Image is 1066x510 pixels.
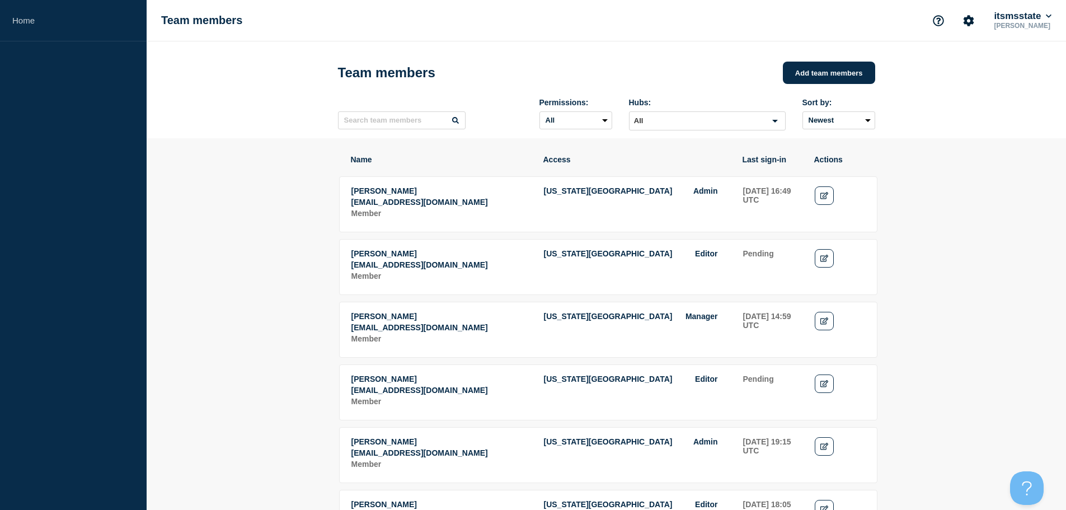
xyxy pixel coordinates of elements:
span: [US_STATE][GEOGRAPHIC_DATA] [544,249,673,258]
td: Actions: Edit [814,186,866,221]
td: Last sign-in: 2025-06-20 19:15 UTC [743,437,803,471]
a: Edit [815,312,834,330]
h1: Team members [161,14,242,27]
p: Name: Mary Grace Johnson [351,249,532,258]
span: Editor [695,500,717,509]
a: Edit [815,186,834,205]
button: Account settings [957,9,980,32]
td: Actions: Edit [814,249,866,283]
span: [PERSON_NAME] [351,312,417,321]
input: Search for option [631,114,766,128]
p: Name: James McWhirter [351,437,532,446]
li: Access to Hub Mississippi State University with role Manager [544,312,718,321]
li: Access to Hub Mississippi State University with role Admin [544,437,718,446]
p: Name: Drew Boyles [351,312,532,321]
td: Actions: Edit [814,374,866,409]
h1: Team members [338,65,435,81]
span: Manager [685,312,718,321]
button: Add team members [783,62,875,84]
span: [US_STATE][GEOGRAPHIC_DATA] [544,375,673,383]
p: [PERSON_NAME] [992,22,1054,30]
td: Actions: Edit [814,437,866,471]
p: Role: Member [351,460,532,469]
div: Search for option [629,111,786,130]
span: [PERSON_NAME] [351,437,417,446]
div: Hubs: [629,98,786,107]
p: Role: Member [351,334,532,343]
td: Last sign-in: 2025-08-26 14:59 UTC [743,311,803,346]
p: Email: mgw242@msstate.edu [351,260,532,269]
span: [US_STATE][GEOGRAPHIC_DATA] [544,437,673,446]
span: [US_STATE][GEOGRAPHIC_DATA] [544,312,673,321]
li: Access to Hub Mississippi State University with role Editor [544,375,718,383]
p: Role: Member [351,209,532,218]
td: Actions: Edit [814,311,866,346]
span: Editor [695,249,717,258]
select: Sort by [802,111,875,129]
p: Role: Member [351,272,532,280]
a: Edit [815,249,834,268]
p: Name: Jordan Pineda [351,186,532,195]
iframe: Help Scout Beacon - Open [1010,471,1044,505]
p: Email: abb6@msstate.edu [351,323,532,332]
div: Permissions: [539,98,612,107]
th: Last sign-in [742,155,802,165]
span: Admin [693,186,718,195]
p: Email: jem1@msstate.edu [351,448,532,457]
a: Edit [815,375,834,393]
span: [PERSON_NAME] [351,375,417,383]
th: Access [543,155,731,165]
span: Admin [693,437,718,446]
span: Editor [695,375,717,383]
p: Email: fjp24@msstate.edu [351,198,532,207]
td: Last sign-in: Pending [743,249,803,283]
input: Search team members [338,111,466,129]
select: Permissions: [539,111,612,129]
td: Last sign-in: 2025-08-06 16:49 UTC [743,186,803,221]
span: [US_STATE][GEOGRAPHIC_DATA] [544,186,673,195]
button: itsmsstate [992,11,1054,22]
li: Access to Hub Mississippi State University with role Editor [544,500,718,509]
span: [US_STATE][GEOGRAPHIC_DATA] [544,500,673,509]
div: Sort by: [802,98,875,107]
li: Access to Hub Mississippi State University with role Admin [544,186,718,195]
p: Email: rjt4@msstate.edu [351,386,532,395]
li: Access to Hub Mississippi State University with role Editor [544,249,718,258]
span: [PERSON_NAME] [351,249,417,258]
p: Name: Jason Tiffin [351,375,532,383]
p: Role: Member [351,397,532,406]
td: Last sign-in: Pending [743,374,803,409]
th: Actions [814,155,865,165]
p: Name: Raymond Wilson [351,500,532,509]
button: Support [927,9,950,32]
span: [PERSON_NAME] [351,500,417,509]
th: Name [350,155,532,165]
span: [PERSON_NAME] [351,186,417,195]
a: Edit [815,437,834,456]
